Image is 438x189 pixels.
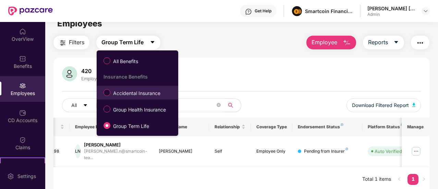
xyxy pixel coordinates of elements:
span: Download Filtered Report [352,102,409,109]
span: Relationship [215,124,240,130]
th: Relationship [209,118,251,136]
div: 420 [80,68,106,74]
div: LN [75,144,81,158]
div: [PERSON_NAME].n@smartcoin-tea... [84,148,148,161]
button: Employee [306,36,356,49]
img: svg+xml;base64,PHN2ZyBpZD0iRW1wbG95ZWVzIiB4bWxucz0iaHR0cDovL3d3dy53My5vcmcvMjAwMC9zdmciIHdpZHRoPS... [19,82,26,89]
img: image%20(1).png [292,6,302,16]
span: Group Term Life [101,38,144,47]
button: Group Term Lifecaret-down [96,36,160,49]
button: search [224,98,241,112]
button: Allcaret-down [62,98,104,112]
img: svg+xml;base64,PHN2ZyBpZD0iRHJvcGRvd24tMzJ4MzIiIHhtbG5zPSJodHRwOi8vd3d3LnczLm9yZy8yMDAwL3N2ZyIgd2... [423,8,428,14]
span: right [422,177,426,181]
div: Insurance Benefits [104,74,178,80]
span: close-circle [217,103,221,107]
div: Endorsement Status [298,124,356,130]
div: [PERSON_NAME] [84,142,148,148]
span: Employee Name [75,124,143,130]
div: Employees [80,76,106,81]
div: Pending from Insurer [304,148,348,155]
button: left [394,174,405,185]
span: close-circle [217,102,221,109]
span: Reports [368,38,388,47]
span: Employees [57,19,102,28]
img: svg+xml;base64,PHN2ZyB4bWxucz0iaHR0cDovL3d3dy53My5vcmcvMjAwMC9zdmciIHdpZHRoPSIyNCIgaGVpZ2h0PSIyNC... [59,39,67,47]
img: svg+xml;base64,PHN2ZyBpZD0iSG9tZSIgeG1sbnM9Imh0dHA6Ly93d3cudzMub3JnLzIwMDAvc3ZnIiB3aWR0aD0iMjAiIG... [19,28,26,35]
div: [PERSON_NAME] [PERSON_NAME] [367,5,415,12]
span: All [71,102,77,109]
span: caret-down [150,39,155,46]
img: svg+xml;base64,PHN2ZyBpZD0iQmVuZWZpdHMiIHhtbG5zPSJodHRwOi8vd3d3LnczLm9yZy8yMDAwL3N2ZyIgd2lkdGg9Ij... [19,55,26,62]
img: svg+xml;base64,PHN2ZyBpZD0iU2V0dGluZy0yMHgyMCIgeG1sbnM9Imh0dHA6Ly93d3cudzMub3JnLzIwMDAvc3ZnIiB3aW... [7,173,14,180]
div: Self [215,148,245,155]
button: Download Filtered Report [346,98,421,112]
img: svg+xml;base64,PHN2ZyBpZD0iSGVscC0zMngzMiIgeG1sbnM9Imh0dHA6Ly93d3cudzMub3JnLzIwMDAvc3ZnIiB3aWR0aD... [245,8,252,15]
div: Employee Only [256,148,287,155]
span: caret-down [393,39,399,46]
img: svg+xml;base64,PHN2ZyBpZD0iQ2xhaW0iIHhtbG5zPSJodHRwOi8vd3d3LnczLm9yZy8yMDAwL3N2ZyIgd2lkdGg9IjIwIi... [19,137,26,143]
img: New Pazcare Logo [8,7,53,15]
th: Manage [402,118,429,136]
th: Employee Name [70,118,153,136]
span: left [397,177,401,181]
img: svg+xml;base64,PHN2ZyB4bWxucz0iaHR0cDovL3d3dy53My5vcmcvMjAwMC9zdmciIHdpZHRoPSIyNCIgaGVpZ2h0PSIyNC... [416,39,424,47]
li: Total 1 items [362,174,391,185]
img: svg+xml;base64,PHN2ZyBpZD0iQ0RfQWNjb3VudHMiIGRhdGEtbmFtZT0iQ0QgQWNjb3VudHMiIHhtbG5zPSJodHRwOi8vd3... [19,109,26,116]
div: [PERSON_NAME] [159,148,204,155]
a: 1 [407,174,418,184]
th: Insured Name [153,118,209,136]
th: Coverage Type [251,118,293,136]
img: svg+xml;base64,PHN2ZyB4bWxucz0iaHR0cDovL3d3dy53My5vcmcvMjAwMC9zdmciIHdpZHRoPSI4IiBoZWlnaHQ9IjgiIH... [341,123,343,126]
span: Filters [69,38,84,47]
span: search [224,103,238,108]
button: right [418,174,429,185]
img: svg+xml;base64,PHN2ZyB4bWxucz0iaHR0cDovL3d3dy53My5vcmcvMjAwMC9zdmciIHdpZHRoPSI4IiBoZWlnaHQ9IjgiIH... [401,123,403,126]
img: svg+xml;base64,PHN2ZyB4bWxucz0iaHR0cDovL3d3dy53My5vcmcvMjAwMC9zdmciIHhtbG5zOnhsaW5rPSJodHRwOi8vd3... [412,103,416,107]
img: svg+xml;base64,PHN2ZyB4bWxucz0iaHR0cDovL3d3dy53My5vcmcvMjAwMC9zdmciIHhtbG5zOnhsaW5rPSJodHRwOi8vd3... [62,66,77,81]
span: Group Health Insurance [110,106,169,114]
div: Admin [367,12,415,17]
span: All Benefits [110,58,141,65]
li: 1 [407,174,418,185]
div: Smartcoin Financials Private Limited [305,8,353,14]
button: Filters [53,36,89,49]
div: Auto Verified [375,148,402,155]
li: Previous Page [394,174,405,185]
div: Get Help [255,8,271,14]
img: manageButton [411,146,422,157]
img: svg+xml;base64,PHN2ZyB4bWxucz0iaHR0cDovL3d3dy53My5vcmcvMjAwMC9zdmciIHhtbG5zOnhsaW5rPSJodHRwOi8vd3... [343,39,351,47]
img: svg+xml;base64,PHN2ZyB4bWxucz0iaHR0cDovL3d3dy53My5vcmcvMjAwMC9zdmciIHdpZHRoPSI4IiBoZWlnaHQ9IjgiIH... [345,147,348,150]
span: caret-down [83,103,88,108]
li: Next Page [418,174,429,185]
span: Employee [312,38,337,47]
div: Platform Status [368,124,405,130]
div: Settings [15,173,38,180]
span: Accidental Insurance [110,90,163,97]
span: Group Term Life [110,122,152,130]
button: Reportscaret-down [363,36,404,49]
